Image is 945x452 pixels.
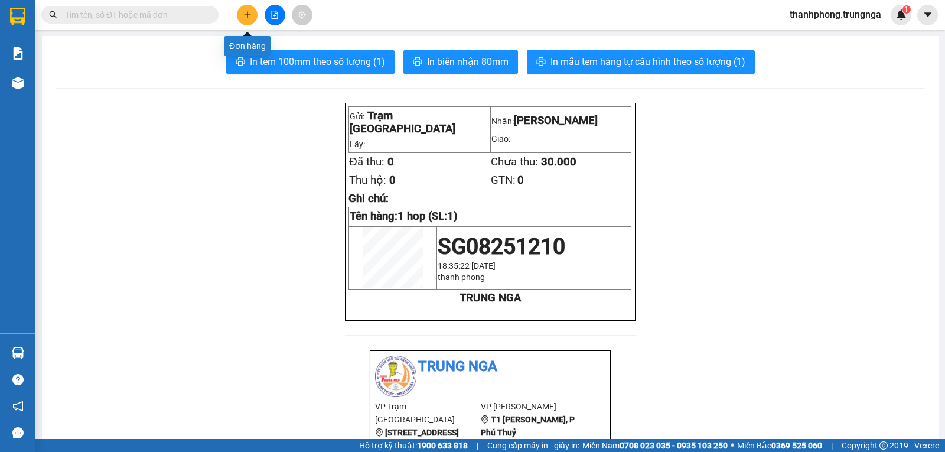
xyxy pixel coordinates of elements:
[550,54,745,69] span: In mẫu tem hàng tự cấu hình theo số lượng (1)
[350,109,455,135] span: Trạm [GEOGRAPHIC_DATA]
[403,50,518,74] button: printerIn biên nhận 80mm
[771,441,822,450] strong: 0369 525 060
[904,5,908,14] span: 1
[514,114,598,127] span: [PERSON_NAME]
[387,155,394,168] span: 0
[438,261,496,271] span: 18:35:22 [DATE]
[917,5,938,25] button: caret-down
[902,5,911,14] sup: 1
[923,9,933,20] span: caret-down
[541,155,576,168] span: 30.000
[12,401,24,412] span: notification
[6,6,171,28] li: Trung Nga
[375,428,383,437] span: environment
[292,5,312,25] button: aim
[12,47,24,60] img: solution-icon
[427,54,509,69] span: In biên nhận 80mm
[491,114,631,127] p: Nhận:
[481,400,586,413] li: VP [PERSON_NAME]
[413,57,422,68] span: printer
[350,109,489,135] p: Gửi:
[481,415,489,424] span: environment
[12,374,24,385] span: question-circle
[491,155,538,168] span: Chưa thu:
[236,57,245,68] span: printer
[12,77,24,89] img: warehouse-icon
[831,439,833,452] span: |
[224,36,271,56] div: Đơn hàng
[447,210,458,223] span: 1)
[731,443,734,448] span: ⚪️
[271,11,279,19] span: file-add
[438,272,485,282] span: thanh phong
[82,65,154,100] b: T1 [PERSON_NAME], P Phú Thuỷ
[350,210,458,223] strong: Tên hàng:
[49,11,57,19] span: search
[375,428,459,450] b: [STREET_ADDRESS][PERSON_NAME]
[375,356,416,397] img: logo.jpg
[487,439,579,452] span: Cung cấp máy in - giấy in:
[65,8,204,21] input: Tìm tên, số ĐT hoặc mã đơn
[82,66,90,74] span: environment
[250,54,385,69] span: In tem 100mm theo số lượng (1)
[517,174,524,187] span: 0
[10,8,25,25] img: logo-vxr
[375,356,605,378] li: Trung Nga
[491,174,516,187] span: GTN:
[879,441,888,450] span: copyright
[491,134,510,144] span: Giao:
[527,50,755,74] button: printerIn mẫu tem hàng tự cấu hình theo số lượng (1)
[350,139,365,149] span: Lấy:
[237,5,258,25] button: plus
[349,155,384,168] span: Đã thu:
[620,441,728,450] strong: 0708 023 035 - 0935 103 250
[397,210,458,223] span: 1 hop (SL:
[265,5,285,25] button: file-add
[438,233,565,259] span: SG08251210
[82,50,157,63] li: VP [PERSON_NAME]
[243,11,252,19] span: plus
[349,174,386,187] span: Thu hộ:
[226,50,395,74] button: printerIn tem 100mm theo số lượng (1)
[536,57,546,68] span: printer
[582,439,728,452] span: Miền Nam
[737,439,822,452] span: Miền Bắc
[896,9,907,20] img: icon-new-feature
[6,50,82,89] li: VP Trạm [GEOGRAPHIC_DATA]
[6,6,47,47] img: logo.jpg
[375,400,481,426] li: VP Trạm [GEOGRAPHIC_DATA]
[348,192,389,205] span: Ghi chú:
[481,415,575,437] b: T1 [PERSON_NAME], P Phú Thuỷ
[460,291,521,304] strong: TRUNG NGA
[359,439,468,452] span: Hỗ trợ kỹ thuật:
[12,427,24,438] span: message
[12,347,24,359] img: warehouse-icon
[389,174,396,187] span: 0
[477,439,478,452] span: |
[780,7,891,22] span: thanhphong.trungnga
[417,441,468,450] strong: 1900 633 818
[298,11,306,19] span: aim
